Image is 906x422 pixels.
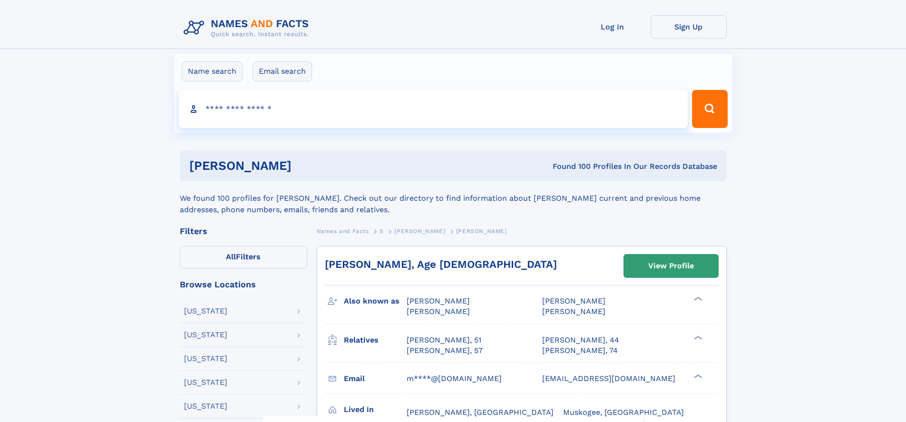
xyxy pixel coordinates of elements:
h3: Email [344,371,407,387]
div: [US_STATE] [184,379,227,386]
span: [PERSON_NAME] [407,307,470,316]
a: [PERSON_NAME], 51 [407,335,481,345]
a: [PERSON_NAME], Age [DEMOGRAPHIC_DATA] [325,258,557,270]
span: All [226,252,236,261]
a: [PERSON_NAME] [394,225,445,237]
div: Browse Locations [180,280,307,289]
div: Found 100 Profiles In Our Records Database [422,161,717,172]
span: [PERSON_NAME], [GEOGRAPHIC_DATA] [407,408,554,417]
div: ❯ [692,373,703,379]
span: [PERSON_NAME] [456,228,507,235]
a: View Profile [624,255,718,277]
h1: [PERSON_NAME] [189,160,422,172]
a: Sign Up [651,15,727,39]
h3: Also known as [344,293,407,309]
span: [EMAIL_ADDRESS][DOMAIN_NAME] [542,374,675,383]
div: View Profile [648,255,694,277]
div: ❯ [692,334,703,341]
div: Filters [180,227,307,236]
div: [US_STATE] [184,402,227,410]
label: Email search [253,61,312,81]
label: Filters [180,246,307,269]
div: We found 100 profiles for [PERSON_NAME]. Check out our directory to find information about [PERSO... [180,181,727,216]
label: Name search [182,61,243,81]
span: [PERSON_NAME] [542,307,605,316]
a: [PERSON_NAME], 74 [542,345,618,356]
span: [PERSON_NAME] [542,296,605,305]
span: [PERSON_NAME] [407,296,470,305]
img: Logo Names and Facts [180,15,317,41]
input: search input [179,90,688,128]
div: [US_STATE] [184,307,227,315]
a: Log In [575,15,651,39]
span: Muskogee, [GEOGRAPHIC_DATA] [563,408,684,417]
span: S [380,228,384,235]
a: Names and Facts [317,225,369,237]
a: [PERSON_NAME], 57 [407,345,483,356]
a: [PERSON_NAME], 44 [542,335,619,345]
button: Search Button [692,90,727,128]
span: [PERSON_NAME] [394,228,445,235]
a: S [380,225,384,237]
h3: Relatives [344,332,407,348]
h3: Lived in [344,402,407,418]
div: [US_STATE] [184,355,227,363]
div: ❯ [692,296,703,302]
div: [US_STATE] [184,331,227,339]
